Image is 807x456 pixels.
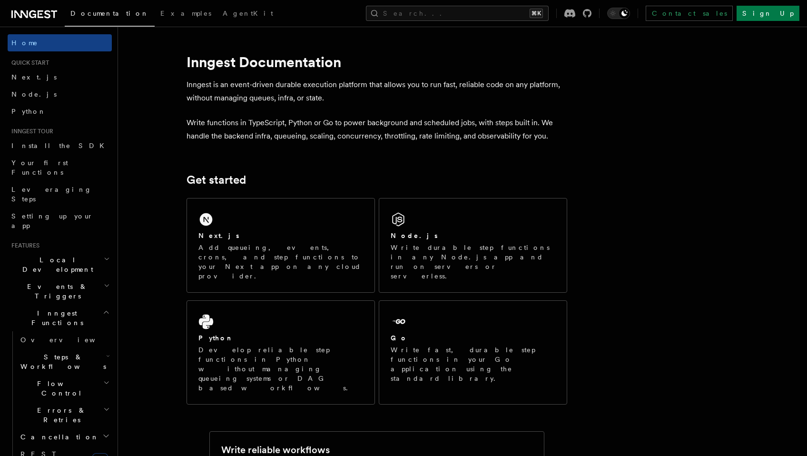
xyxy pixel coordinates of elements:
[8,128,53,135] span: Inngest tour
[187,198,375,293] a: Next.jsAdd queueing, events, crons, and step functions to your Next app on any cloud provider.
[8,103,112,120] a: Python
[17,406,103,425] span: Errors & Retries
[379,198,567,293] a: Node.jsWrite durable step functions in any Node.js app and run on servers or serverless.
[17,432,99,442] span: Cancellation
[8,86,112,103] a: Node.js
[17,375,112,402] button: Flow Control
[391,243,555,281] p: Write durable step functions in any Node.js app and run on servers or serverless.
[198,345,363,393] p: Develop reliable step functions in Python without managing queueing systems or DAG based workflows.
[8,154,112,181] a: Your first Functions
[11,142,110,149] span: Install the SDK
[187,173,246,187] a: Get started
[8,137,112,154] a: Install the SDK
[198,231,239,240] h2: Next.js
[8,69,112,86] a: Next.js
[155,3,217,26] a: Examples
[391,231,438,240] h2: Node.js
[11,90,57,98] span: Node.js
[8,255,104,274] span: Local Development
[187,53,567,70] h1: Inngest Documentation
[187,78,567,105] p: Inngest is an event-driven durable execution platform that allows you to run fast, reliable code ...
[217,3,279,26] a: AgentKit
[8,251,112,278] button: Local Development
[379,300,567,405] a: GoWrite fast, durable step functions in your Go application using the standard library.
[8,308,103,327] span: Inngest Functions
[8,59,49,67] span: Quick start
[366,6,549,21] button: Search...⌘K
[187,300,375,405] a: PythonDevelop reliable step functions in Python without managing queueing systems or DAG based wo...
[17,428,112,446] button: Cancellation
[8,282,104,301] span: Events & Triggers
[11,212,93,229] span: Setting up your app
[17,379,103,398] span: Flow Control
[17,331,112,348] a: Overview
[737,6,799,21] a: Sign Up
[198,243,363,281] p: Add queueing, events, crons, and step functions to your Next app on any cloud provider.
[8,34,112,51] a: Home
[65,3,155,27] a: Documentation
[20,336,118,344] span: Overview
[187,116,567,143] p: Write functions in TypeScript, Python or Go to power background and scheduled jobs, with steps bu...
[70,10,149,17] span: Documentation
[17,348,112,375] button: Steps & Workflows
[391,333,408,343] h2: Go
[8,242,39,249] span: Features
[530,9,543,18] kbd: ⌘K
[11,159,68,176] span: Your first Functions
[391,345,555,383] p: Write fast, durable step functions in your Go application using the standard library.
[160,10,211,17] span: Examples
[17,352,106,371] span: Steps & Workflows
[8,305,112,331] button: Inngest Functions
[223,10,273,17] span: AgentKit
[607,8,630,19] button: Toggle dark mode
[198,333,234,343] h2: Python
[8,181,112,208] a: Leveraging Steps
[11,38,38,48] span: Home
[8,208,112,234] a: Setting up your app
[11,108,46,115] span: Python
[8,278,112,305] button: Events & Triggers
[17,402,112,428] button: Errors & Retries
[11,186,92,203] span: Leveraging Steps
[646,6,733,21] a: Contact sales
[11,73,57,81] span: Next.js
